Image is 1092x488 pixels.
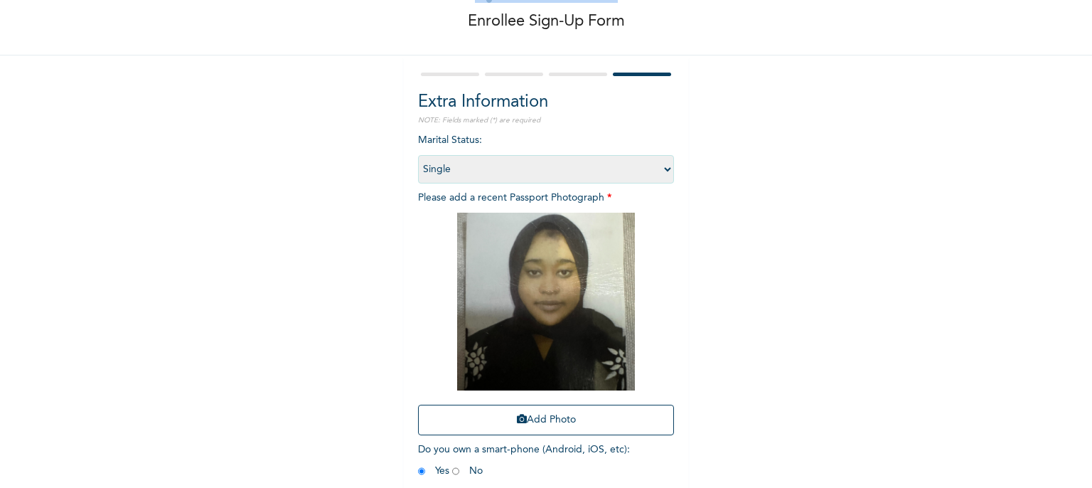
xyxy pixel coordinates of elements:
[418,445,630,476] span: Do you own a smart-phone (Android, iOS, etc) : Yes No
[457,213,635,391] img: Crop
[468,10,625,33] p: Enrollee Sign-Up Form
[418,193,674,442] span: Please add a recent Passport Photograph
[418,90,674,115] h2: Extra Information
[418,135,674,174] span: Marital Status :
[418,115,674,126] p: NOTE: Fields marked (*) are required
[418,405,674,435] button: Add Photo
